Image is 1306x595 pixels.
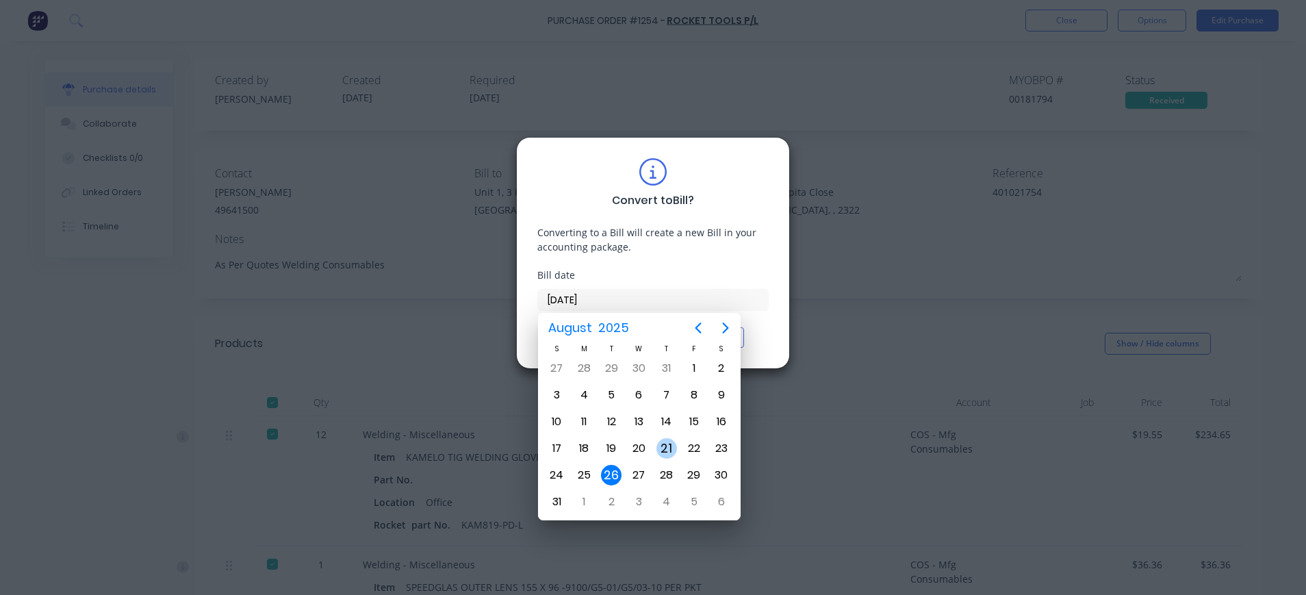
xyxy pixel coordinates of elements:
[656,385,677,405] div: Thursday, August 7, 2025
[546,492,567,512] div: Sunday, August 31, 2025
[601,358,622,379] div: Tuesday, July 29, 2025
[628,358,649,379] div: Wednesday, July 30, 2025
[656,465,677,485] div: Thursday, August 28, 2025
[601,438,622,459] div: Tuesday, August 19, 2025
[612,192,694,209] div: Convert to Bill ?
[656,358,677,379] div: Thursday, July 31, 2025
[656,438,677,459] div: Thursday, August 21, 2025
[711,385,732,405] div: Saturday, August 9, 2025
[546,385,567,405] div: Sunday, August 3, 2025
[680,343,708,355] div: F
[711,438,732,459] div: Saturday, August 23, 2025
[684,314,712,342] button: Previous page
[545,316,595,340] span: August
[574,358,594,379] div: Monday, July 28, 2025
[574,492,594,512] div: Monday, September 1, 2025
[625,343,652,355] div: W
[711,465,732,485] div: Saturday, August 30, 2025
[570,343,598,355] div: M
[684,465,704,485] div: Friday, August 29, 2025
[628,492,649,512] div: Wednesday, September 3, 2025
[684,385,704,405] div: Friday, August 8, 2025
[598,343,625,355] div: T
[711,412,732,432] div: Saturday, August 16, 2025
[628,465,649,485] div: Wednesday, August 27, 2025
[601,465,622,485] div: Today, Tuesday, August 26, 2025
[708,343,735,355] div: S
[656,412,677,432] div: Thursday, August 14, 2025
[574,412,594,432] div: Monday, August 11, 2025
[574,465,594,485] div: Monday, August 25, 2025
[684,438,704,459] div: Friday, August 22, 2025
[628,412,649,432] div: Wednesday, August 13, 2025
[628,438,649,459] div: Wednesday, August 20, 2025
[711,358,732,379] div: Saturday, August 2, 2025
[546,358,567,379] div: Sunday, July 27, 2025
[546,438,567,459] div: Sunday, August 17, 2025
[546,412,567,432] div: Sunday, August 10, 2025
[543,343,570,355] div: S
[684,492,704,512] div: Friday, September 5, 2025
[537,268,769,282] div: Bill date
[574,438,594,459] div: Monday, August 18, 2025
[537,225,769,254] div: Converting to a Bill will create a new Bill in your accounting package.
[539,316,637,340] button: August2025
[601,492,622,512] div: Tuesday, September 2, 2025
[595,316,632,340] span: 2025
[656,492,677,512] div: Thursday, September 4, 2025
[601,412,622,432] div: Tuesday, August 12, 2025
[684,358,704,379] div: Friday, August 1, 2025
[711,492,732,512] div: Saturday, September 6, 2025
[574,385,594,405] div: Monday, August 4, 2025
[546,465,567,485] div: Sunday, August 24, 2025
[628,385,649,405] div: Wednesday, August 6, 2025
[601,385,622,405] div: Tuesday, August 5, 2025
[653,343,680,355] div: T
[684,412,704,432] div: Friday, August 15, 2025
[712,314,739,342] button: Next page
